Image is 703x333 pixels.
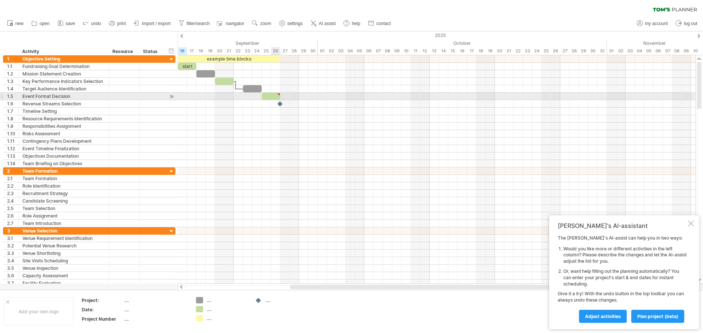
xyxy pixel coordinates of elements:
[383,47,392,55] div: Wednesday, 8 October 2025
[7,265,18,272] div: 3.5
[266,297,307,303] div: ....
[124,306,187,313] div: ....
[374,47,383,55] div: Tuesday, 7 October 2025
[7,250,18,257] div: 3.3
[7,197,18,204] div: 2.4
[132,19,173,28] a: import / export
[7,190,18,197] div: 2.3
[117,21,126,26] span: print
[91,21,101,26] span: undo
[532,47,542,55] div: Friday, 24 October 2025
[22,257,105,264] div: Site Visits Scheduling
[287,21,303,26] span: settings
[637,314,678,319] span: plan project (beta)
[22,55,105,62] div: Objective Setting
[243,47,252,55] div: Tuesday, 23 September 2025
[290,47,299,55] div: Sunday, 28 September 2025
[207,315,248,321] div: ....
[7,227,18,234] div: 3
[22,130,105,137] div: Risks Assessment
[40,21,50,26] span: open
[579,47,588,55] div: Wednesday, 29 October 2025
[672,47,682,55] div: Saturday, 8 November 2025
[22,280,105,287] div: Facility Evaluation
[439,47,448,55] div: Tuesday, 14 October 2025
[7,85,18,92] div: 1.4
[252,47,262,55] div: Wednesday, 24 September 2025
[260,21,271,26] span: zoom
[7,235,18,242] div: 3.1
[376,21,391,26] span: contact
[226,21,244,26] span: navigator
[66,21,75,26] span: save
[635,47,644,55] div: Tuesday, 4 November 2025
[7,145,18,152] div: 1.12
[22,138,105,145] div: Contingency Plans Development
[7,182,18,189] div: 2.2
[22,197,105,204] div: Candidate Screening
[411,47,420,55] div: Saturday, 11 October 2025
[22,123,105,130] div: Responsibilities Assignment
[560,47,570,55] div: Monday, 27 October 2025
[7,123,18,130] div: 1.9
[7,55,18,62] div: 1
[523,47,532,55] div: Thursday, 23 October 2025
[280,47,290,55] div: Saturday, 27 September 2025
[644,47,654,55] div: Wednesday, 5 November 2025
[262,47,271,55] div: Thursday, 25 September 2025
[22,227,105,234] div: Venue Selection
[215,47,224,55] div: Saturday, 20 September 2025
[645,21,668,26] span: my account
[7,152,18,160] div: 1.13
[22,250,105,257] div: Venue Shortlisting
[7,100,18,107] div: 1.6
[22,212,105,219] div: Role Assignment
[7,108,18,115] div: 1.7
[598,47,607,55] div: Friday, 31 October 2025
[319,21,336,26] span: AI assist
[558,222,687,229] div: [PERSON_NAME]'s AI-assistant
[207,306,248,312] div: ....
[224,47,234,55] div: Sunday, 21 September 2025
[29,19,52,28] a: open
[327,47,336,55] div: Thursday, 2 October 2025
[318,39,607,47] div: October 2025
[558,235,687,323] div: The [PERSON_NAME]'s AI-assist can help you in two ways: Give it a try! With the undo button in th...
[7,93,18,100] div: 1.5
[22,160,105,167] div: Team Briefing on Objectives
[346,47,355,55] div: Saturday, 4 October 2025
[7,212,18,219] div: 2.6
[467,47,476,55] div: Friday, 17 October 2025
[81,19,103,28] a: undo
[22,272,105,279] div: Capacity Assessment
[7,205,18,212] div: 2.5
[635,19,670,28] a: my account
[22,115,105,122] div: Resource Requirements Identification
[420,47,430,55] div: Sunday, 12 October 2025
[570,47,579,55] div: Tuesday, 28 October 2025
[654,47,663,55] div: Thursday, 6 November 2025
[514,47,523,55] div: Wednesday, 22 October 2025
[107,19,128,28] a: print
[7,257,18,264] div: 3.4
[22,100,105,107] div: Revenue Streams Selection
[187,47,196,55] div: Wednesday, 17 September 2025
[448,47,458,55] div: Wednesday, 15 October 2025
[684,21,697,26] span: log out
[663,47,672,55] div: Friday, 7 November 2025
[22,48,105,55] div: Activity
[563,246,687,265] li: Would you like more or different activities in the left column? Please describe the changes and l...
[476,47,486,55] div: Saturday, 18 October 2025
[124,297,187,303] div: ....
[22,220,105,227] div: Team Introduction
[7,242,18,249] div: 3.2
[271,47,280,55] div: Friday, 26 September 2025
[7,272,18,279] div: 3.6
[355,47,364,55] div: Sunday, 5 October 2025
[486,47,495,55] div: Sunday, 19 October 2025
[277,19,305,28] a: settings
[7,115,18,122] div: 1.8
[7,138,18,145] div: 1.11
[177,19,212,28] a: filter/search
[22,190,105,197] div: Recruitment Strategy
